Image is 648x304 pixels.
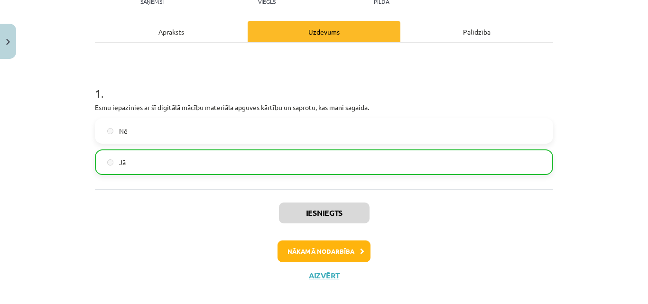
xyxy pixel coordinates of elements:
p: Esmu iepazinies ar šī digitālā mācību materiāla apguves kārtību un saprotu, kas mani sagaida. [95,102,553,112]
img: icon-close-lesson-0947bae3869378f0d4975bcd49f059093ad1ed9edebbc8119c70593378902aed.svg [6,39,10,45]
span: Jā [119,157,126,167]
button: Nākamā nodarbība [278,240,370,262]
input: Jā [107,159,113,166]
h1: 1 . [95,70,553,100]
div: Uzdevums [248,21,400,42]
button: Iesniegts [279,203,370,223]
span: Nē [119,126,128,136]
input: Nē [107,128,113,134]
button: Aizvērt [306,271,342,280]
div: Apraksts [95,21,248,42]
div: Palīdzība [400,21,553,42]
